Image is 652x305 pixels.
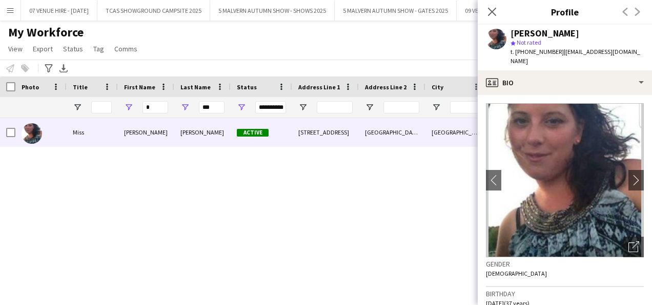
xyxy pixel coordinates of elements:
[450,101,481,113] input: City Filter Input
[425,118,487,146] div: [GEOGRAPHIC_DATA]
[29,42,57,55] a: Export
[142,101,168,113] input: First Name Filter Input
[91,101,112,113] input: Title Filter Input
[237,103,246,112] button: Open Filter Menu
[59,42,87,55] a: Status
[486,289,644,298] h3: Birthday
[21,1,97,21] button: 07 VENUE HIRE - [DATE]
[73,83,88,91] span: Title
[93,44,104,53] span: Tag
[486,259,644,269] h3: Gender
[511,29,579,38] div: [PERSON_NAME]
[22,123,42,144] img: Nicola Mundy
[335,1,457,21] button: 5 MALVERN AUTUMN SHOW - GATES 2025
[110,42,141,55] a: Comms
[383,101,419,113] input: Address Line 2 Filter Input
[43,62,55,74] app-action-btn: Advanced filters
[457,1,533,21] button: 09 VENUE HIRE - [DATE]
[432,103,441,112] button: Open Filter Menu
[511,48,640,65] span: | [EMAIL_ADDRESS][DOMAIN_NAME]
[365,103,374,112] button: Open Filter Menu
[124,83,155,91] span: First Name
[63,44,83,53] span: Status
[292,118,359,146] div: [STREET_ADDRESS]
[432,83,443,91] span: City
[623,237,644,257] div: Open photos pop-in
[237,129,269,137] span: Active
[118,118,174,146] div: [PERSON_NAME]
[298,103,308,112] button: Open Filter Menu
[517,39,541,46] span: Not rated
[317,101,353,113] input: Address Line 1 Filter Input
[8,44,23,53] span: View
[365,83,406,91] span: Address Line 2
[97,1,210,21] button: TCAS SHOWGROUND CAMPSITE 2025
[359,118,425,146] div: [GEOGRAPHIC_DATA]
[237,83,257,91] span: Status
[73,103,82,112] button: Open Filter Menu
[486,103,644,257] img: Crew avatar or photo
[114,44,137,53] span: Comms
[22,83,39,91] span: Photo
[33,44,53,53] span: Export
[57,62,70,74] app-action-btn: Export XLSX
[67,118,118,146] div: Miss
[89,42,108,55] a: Tag
[210,1,335,21] button: 5 MALVERN AUTUMN SHOW - SHOWS 2025
[124,103,133,112] button: Open Filter Menu
[478,5,652,18] h3: Profile
[486,270,547,277] span: [DEMOGRAPHIC_DATA]
[298,83,340,91] span: Address Line 1
[180,103,190,112] button: Open Filter Menu
[199,101,225,113] input: Last Name Filter Input
[174,118,231,146] div: [PERSON_NAME]
[478,70,652,95] div: Bio
[4,42,27,55] a: View
[511,48,564,55] span: t. [PHONE_NUMBER]
[8,25,84,40] span: My Workforce
[180,83,211,91] span: Last Name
